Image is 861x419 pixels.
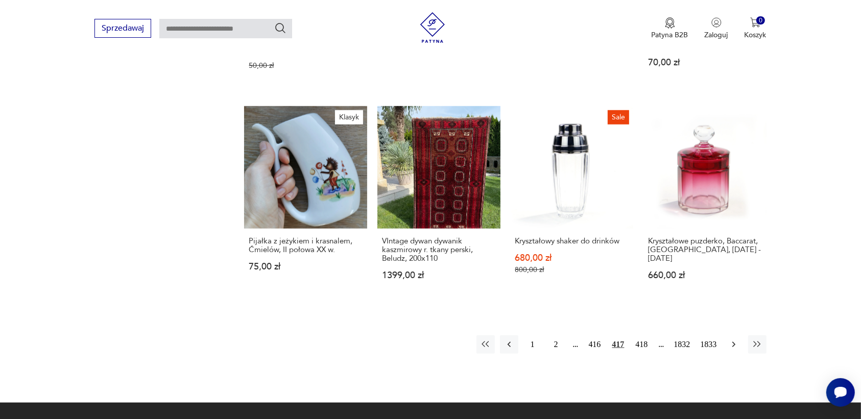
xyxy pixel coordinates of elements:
[652,17,688,40] button: Patyna B2B
[609,335,628,354] button: 417
[652,30,688,40] p: Patyna B2B
[698,335,720,354] button: 1833
[672,335,693,354] button: 1832
[665,17,675,29] img: Ikona medalu
[249,61,363,70] p: 50,00 zł
[648,58,762,67] p: 70,00 zł
[417,12,448,43] img: Patyna - sklep z meblami i dekoracjami vintage
[643,106,767,300] a: Kryształowe puzderko, Baccarat, Francja, 1890 - 1910Kryształowe puzderko, Baccarat, [GEOGRAPHIC_D...
[756,16,765,25] div: 0
[382,271,496,280] p: 1399,00 zł
[94,19,151,38] button: Sprzedawaj
[249,262,363,271] p: 75,00 zł
[515,265,629,274] p: 800,00 zł
[826,378,855,407] iframe: Smartsupp widget button
[274,22,286,34] button: Szukaj
[523,335,542,354] button: 1
[648,271,762,280] p: 660,00 zł
[94,26,151,33] a: Sprzedawaj
[382,237,496,263] h3: VIntage dywan dywanik kaszmirowy r. tkany perski, Beludz, 200x110
[511,106,634,300] a: SaleKryształowy shaker do drinkówKryształowy shaker do drinków680,00 zł800,00 zł
[547,335,565,354] button: 2
[711,17,722,28] img: Ikonka użytkownika
[515,254,629,262] p: 680,00 zł
[249,237,363,254] h3: Pijałka z jeżykiem i krasnalem, Ćmielów, II połowa XX w.
[515,237,629,245] h3: Kryształowy shaker do drinków
[586,335,604,354] button: 416
[648,237,762,263] h3: Kryształowe puzderko, Baccarat, [GEOGRAPHIC_DATA], [DATE] - [DATE]
[705,17,728,40] button: Zaloguj
[750,17,760,28] img: Ikona koszyka
[745,30,767,40] p: Koszyk
[244,106,367,300] a: KlasykPijałka z jeżykiem i krasnalem, Ćmielów, II połowa XX w.Pijałka z jeżykiem i krasnalem, Ćmi...
[633,335,651,354] button: 418
[377,106,500,300] a: VIntage dywan dywanik kaszmirowy r. tkany perski, Beludz, 200x110VIntage dywan dywanik kaszmirowy...
[745,17,767,40] button: 0Koszyk
[652,17,688,40] a: Ikona medaluPatyna B2B
[705,30,728,40] p: Zaloguj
